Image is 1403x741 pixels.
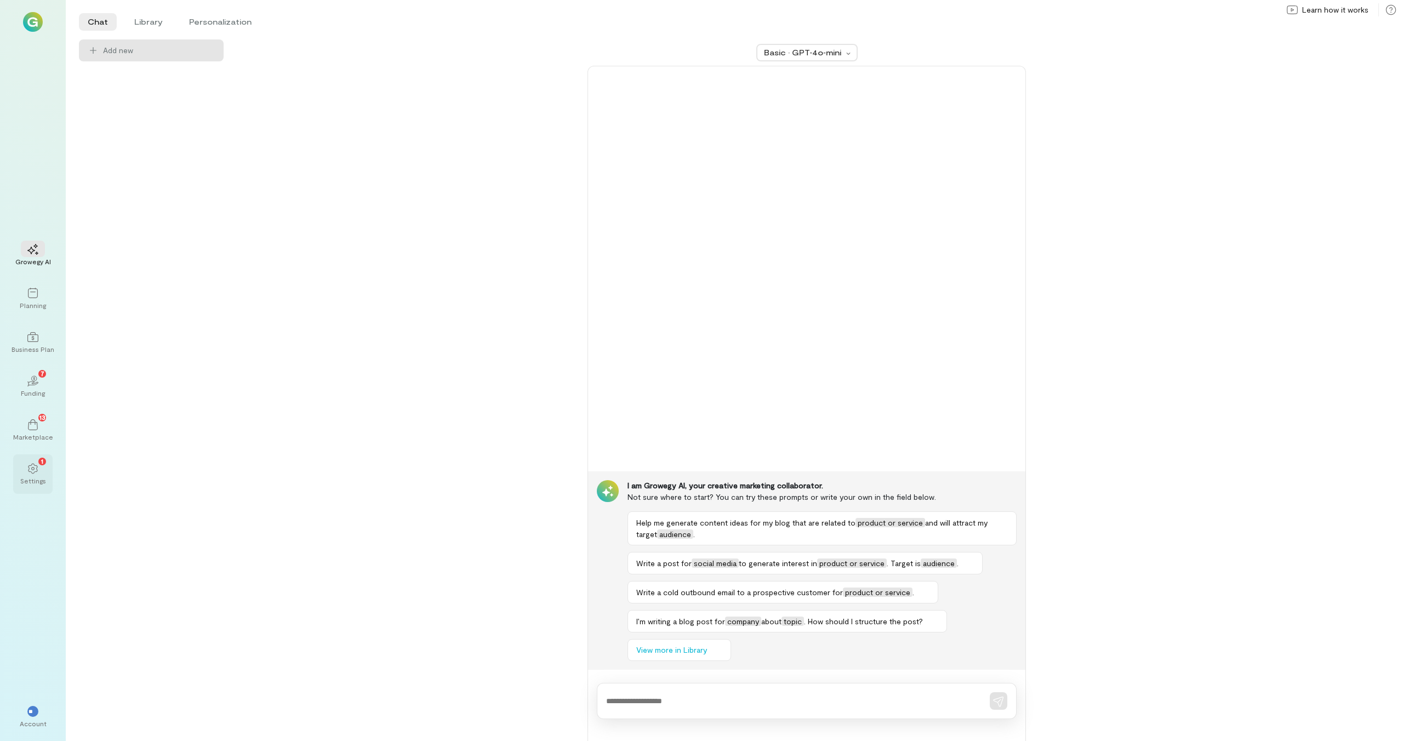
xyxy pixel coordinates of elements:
div: Growegy AI [15,257,51,266]
span: Write a cold outbound email to a prospective customer for [636,588,843,597]
span: 1 [41,456,43,466]
div: I am Growegy AI, your creative marketing collaborator. [628,480,1017,491]
li: Chat [79,13,117,31]
button: View more in Library [628,639,731,661]
span: . [957,558,959,568]
a: Business Plan [13,323,53,362]
span: . [912,588,914,597]
span: 13 [39,412,45,422]
span: Write a post for [636,558,692,568]
div: Marketplace [13,432,53,441]
div: Settings [20,476,46,485]
span: audience [921,558,957,568]
a: Growegy AI [13,235,53,275]
div: Funding [21,389,45,397]
button: Write a cold outbound email to a prospective customer forproduct or service. [628,581,938,603]
span: product or service [817,558,887,568]
a: Settings [13,454,53,494]
a: Marketplace [13,411,53,450]
span: product or service [843,588,912,597]
a: Planning [13,279,53,318]
div: Basic · GPT‑4o‑mini [764,47,843,58]
span: Help me generate content ideas for my blog that are related to [636,518,856,527]
span: . Target is [887,558,921,568]
span: topic [782,617,804,626]
div: Account [20,719,47,728]
span: Learn how it works [1302,4,1368,15]
div: Not sure where to start? You can try these prompts or write your own in the field below. [628,491,1017,503]
li: Library [126,13,172,31]
div: Planning [20,301,46,310]
span: product or service [856,518,925,527]
li: Personalization [180,13,260,31]
div: Business Plan [12,345,54,354]
span: . [693,529,695,539]
span: to generate interest in [739,558,817,568]
span: . How should I structure the post? [804,617,923,626]
span: View more in Library [636,645,707,656]
button: Help me generate content ideas for my blog that are related toproduct or serviceand will attract ... [628,511,1017,545]
button: Write a post forsocial mediato generate interest inproduct or service. Target isaudience. [628,552,983,574]
button: I’m writing a blog post forcompanyabouttopic. How should I structure the post? [628,610,947,632]
span: company [725,617,761,626]
span: I’m writing a blog post for [636,617,725,626]
span: social media [692,558,739,568]
span: Add new [103,45,215,56]
a: Funding [13,367,53,406]
span: 7 [41,368,44,378]
span: audience [657,529,693,539]
span: about [761,617,782,626]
